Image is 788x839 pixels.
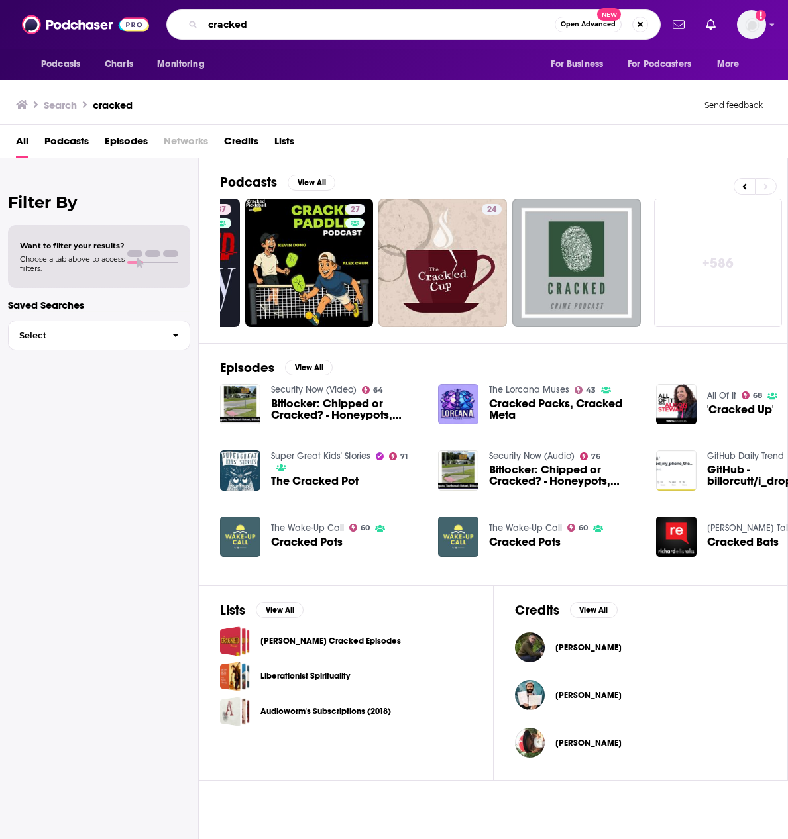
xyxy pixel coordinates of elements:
[515,674,767,716] button: Cody JohnstonCody Johnston
[570,602,618,618] button: View All
[575,386,596,394] a: 43
[22,12,149,37] a: Podchaser - Follow, Share and Rate Podcasts
[579,525,588,531] span: 60
[515,680,545,710] img: Cody Johnston
[541,52,620,77] button: open menu
[20,254,125,273] span: Choose a tab above to access filters.
[515,632,545,662] img: Andrew Clews
[586,387,596,393] span: 43
[220,602,245,618] h2: Lists
[220,450,260,491] a: The Cracked Pot
[157,55,204,74] span: Monitoring
[349,524,370,532] a: 60
[438,384,478,424] img: Cracked Packs, Cracked Meta
[708,52,756,77] button: open menu
[285,360,333,375] button: View All
[16,130,28,158] a: All
[220,384,260,424] a: Bitlocker: Chipped or Cracked? - Honeypots, Toothbrush Botnet, Bitlocker Cracked
[271,384,357,395] a: Security Now (Video)
[44,130,89,158] a: Podcasts
[737,10,766,39] button: Show profile menu
[260,634,401,648] a: [PERSON_NAME] Cracked Episodes
[489,536,561,548] a: Cracked Pots
[220,602,304,618] a: ListsView All
[753,393,762,399] span: 68
[271,522,344,534] a: The Wake-Up Call
[105,130,148,158] span: Episodes
[555,642,622,653] span: [PERSON_NAME]
[555,738,622,748] span: [PERSON_NAME]
[8,321,190,350] button: Select
[487,203,496,217] span: 24
[555,17,622,32] button: Open AdvancedNew
[378,199,507,327] a: 24
[93,99,133,111] h3: cracked
[220,174,277,191] h2: Podcasts
[707,404,773,415] a: 'Cracked Up'
[220,517,260,557] img: Cracked Pots
[707,536,779,548] a: Cracked Bats
[9,331,162,340] span: Select
[345,204,365,215] a: 27
[256,602,304,618] button: View All
[44,99,77,111] h3: Search
[8,299,190,311] p: Saved Searches
[260,704,391,718] a: Audioworm's Subscriptions (2018)
[654,199,783,327] a: +586
[164,130,208,158] span: Networks
[707,450,784,462] a: GitHub Daily Trend
[389,452,408,460] a: 71
[489,464,640,487] a: Bitlocker: Chipped or Cracked? - Honeypots, Toothbrush Botnet, Bitlocker Cracked
[656,517,697,557] img: Cracked Bats
[580,452,601,460] a: 76
[628,55,691,74] span: For Podcasters
[288,175,335,191] button: View All
[515,728,545,758] img: Rob Rennie
[489,398,640,420] a: Cracked Packs, Cracked Meta
[591,454,600,460] span: 76
[245,199,374,327] a: 27
[756,10,766,21] svg: Add a profile image
[555,738,622,748] a: Rob Rennie
[271,398,422,420] a: Bitlocker: Chipped or Cracked? - Honeypots, Toothbrush Botnet, Bitlocker Cracked
[105,55,133,74] span: Charts
[489,522,562,534] a: The Wake-Up Call
[220,662,250,691] a: Liberationist Spirituality
[515,722,767,764] button: Rob RennieRob Rennie
[148,52,221,77] button: open menu
[707,390,736,401] a: All Of It
[220,360,274,376] h2: Episodes
[220,626,250,656] a: Jason Pargin Cracked Episodes
[667,13,690,36] a: Show notifications dropdown
[32,52,97,77] button: open menu
[166,9,661,40] div: Search podcasts, credits, & more...
[737,10,766,39] span: Logged in as danikarchmer
[515,602,559,618] h2: Credits
[551,55,603,74] span: For Business
[274,130,294,158] a: Lists
[361,525,370,531] span: 60
[220,697,250,726] a: Audioworm's Subscriptions (2018)
[203,14,555,35] input: Search podcasts, credits, & more...
[656,384,697,424] a: 'Cracked Up'
[489,450,575,462] a: Security Now (Audio)
[438,450,478,491] img: Bitlocker: Chipped or Cracked? - Honeypots, Toothbrush Botnet, Bitlocker Cracked
[701,13,721,36] a: Show notifications dropdown
[271,450,370,462] a: Super Great Kids' Stories
[260,669,350,683] a: Liberationist Spirituality
[224,130,258,158] a: Credits
[597,8,621,21] span: New
[717,55,740,74] span: More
